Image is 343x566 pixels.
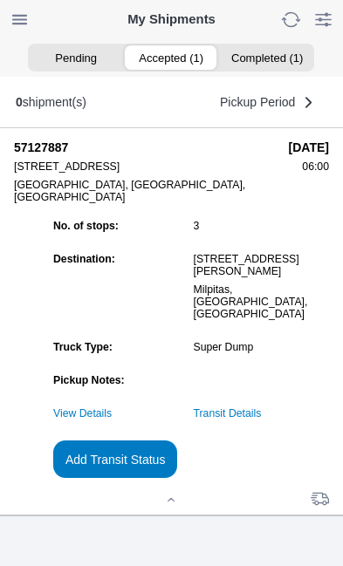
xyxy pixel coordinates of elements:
strong: [DATE] [289,140,329,154]
b: 0 [16,95,23,109]
div: [STREET_ADDRESS][PERSON_NAME] [194,253,326,277]
div: [STREET_ADDRESS] [14,160,277,173]
a: View Details [53,407,112,419]
a: Transit Details [194,407,262,419]
div: [GEOGRAPHIC_DATA], [GEOGRAPHIC_DATA], [GEOGRAPHIC_DATA] [14,179,277,203]
ion-segment-button: Completed (1) [219,45,314,70]
ion-segment-button: Pending [28,45,123,70]
ion-col: Super Dump [189,337,330,358]
strong: 57127887 [14,140,277,154]
ion-segment-button: Accepted (1) [124,45,219,70]
ion-col: 3 [189,215,330,236]
ion-button: Add Transit Status [53,440,177,478]
div: 06:00 [289,160,329,173]
div: shipment(s) [16,95,86,109]
strong: Pickup Notes: [53,374,125,386]
strong: No. of stops: [53,220,119,232]
span: Pickup Period [220,96,295,108]
strong: Destination: [53,253,115,265]
strong: Truck Type: [53,341,113,353]
div: Milpitas, [GEOGRAPHIC_DATA], [GEOGRAPHIC_DATA] [194,283,326,320]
